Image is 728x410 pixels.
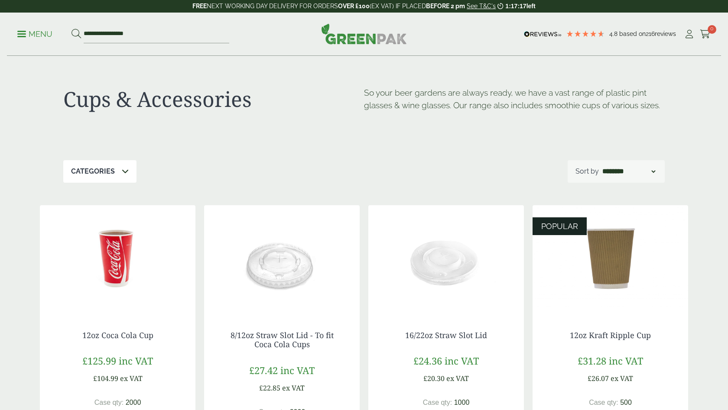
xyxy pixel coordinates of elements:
strong: OVER £100 [338,3,370,10]
a: 16/22oz Straw Slot Lid [405,330,487,340]
div: 4.79 Stars [566,30,605,38]
span: £27.42 [249,364,278,377]
p: Menu [17,29,52,39]
span: inc VAT [445,354,479,367]
a: See T&C's [467,3,496,10]
h1: Cups & Accessories [63,87,364,112]
i: My Account [684,30,695,39]
span: £24.36 [413,354,442,367]
img: REVIEWS.io [524,31,562,37]
span: 500 [620,399,632,406]
span: Case qty: [94,399,124,406]
span: Based on [619,30,646,37]
span: £104.99 [93,374,118,383]
a: 0 [700,28,711,41]
span: Case qty: [423,399,452,406]
span: ex VAT [446,374,469,383]
img: 12oz straw slot coke cup lid [204,205,360,313]
img: 12oz Coca Cola Cup with coke [40,205,195,313]
span: £26.07 [588,374,609,383]
span: ex VAT [282,383,305,393]
span: left [526,3,536,10]
span: £125.99 [82,354,116,367]
select: Shop order [601,166,657,177]
span: 2000 [126,399,141,406]
a: Menu [17,29,52,38]
span: 0 [708,25,716,34]
span: 1000 [454,399,470,406]
img: GreenPak Supplies [321,23,407,44]
p: So your beer gardens are always ready, we have a vast range of plastic pint glasses & wine glasse... [364,87,665,112]
strong: BEFORE 2 pm [426,3,465,10]
span: POPULAR [541,222,578,231]
a: 12oz Coca Cola Cup [82,330,153,340]
span: £31.28 [578,354,606,367]
span: reviews [655,30,676,37]
a: 8/12oz Straw Slot Lid - To fit Coca Cola Cups [231,330,334,350]
span: £20.30 [423,374,445,383]
strong: FREE [192,3,207,10]
p: Categories [71,166,115,177]
span: Case qty: [589,399,618,406]
span: 1:17:17 [505,3,526,10]
span: £22.85 [259,383,280,393]
span: ex VAT [120,374,143,383]
p: Sort by [575,166,599,177]
span: inc VAT [609,354,643,367]
img: 12oz Kraft Ripple Cup-0 [533,205,688,313]
i: Cart [700,30,711,39]
span: 4.8 [609,30,619,37]
img: 16/22oz Straw Slot Coke Cup lid [368,205,524,313]
span: inc VAT [119,354,153,367]
span: 216 [646,30,655,37]
span: inc VAT [280,364,315,377]
a: 12oz Kraft Ripple Cup [570,330,651,340]
span: ex VAT [611,374,633,383]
